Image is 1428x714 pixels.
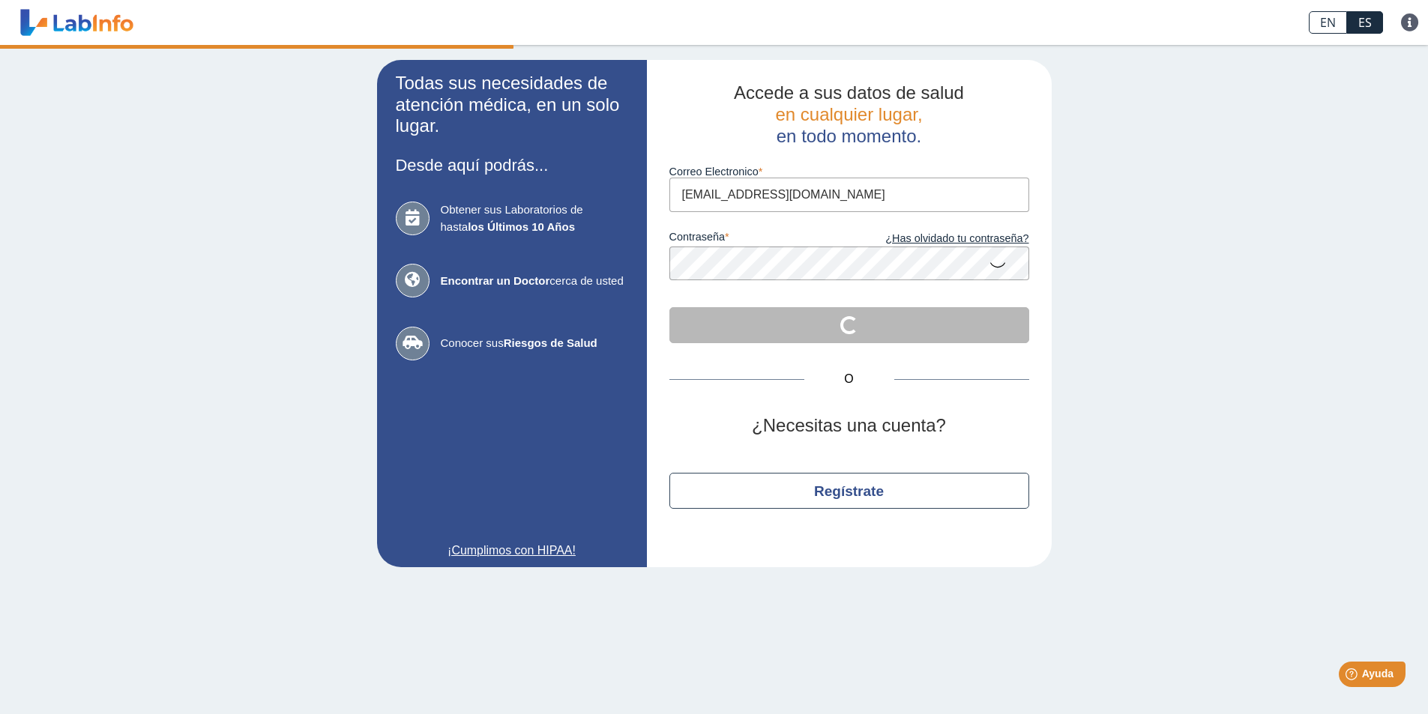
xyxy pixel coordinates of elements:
[441,274,550,287] b: Encontrar un Doctor
[734,82,964,103] span: Accede a sus datos de salud
[441,202,628,235] span: Obtener sus Laboratorios de hasta
[396,542,628,560] a: ¡Cumplimos con HIPAA!
[396,156,628,175] h3: Desde aquí podrás...
[804,370,894,388] span: O
[669,166,1029,178] label: Correo Electronico
[441,335,628,352] span: Conocer sus
[1295,656,1412,698] iframe: Help widget launcher
[1309,11,1347,34] a: EN
[1347,11,1383,34] a: ES
[396,73,628,137] h2: Todas sus necesidades de atención médica, en un solo lugar.
[504,336,597,349] b: Riesgos de Salud
[468,220,575,233] b: los Últimos 10 Años
[669,231,849,247] label: contraseña
[669,473,1029,509] button: Regístrate
[775,104,922,124] span: en cualquier lugar,
[669,415,1029,437] h2: ¿Necesitas una cuenta?
[441,273,628,290] span: cerca de usted
[849,231,1029,247] a: ¿Has olvidado tu contraseña?
[777,126,921,146] span: en todo momento.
